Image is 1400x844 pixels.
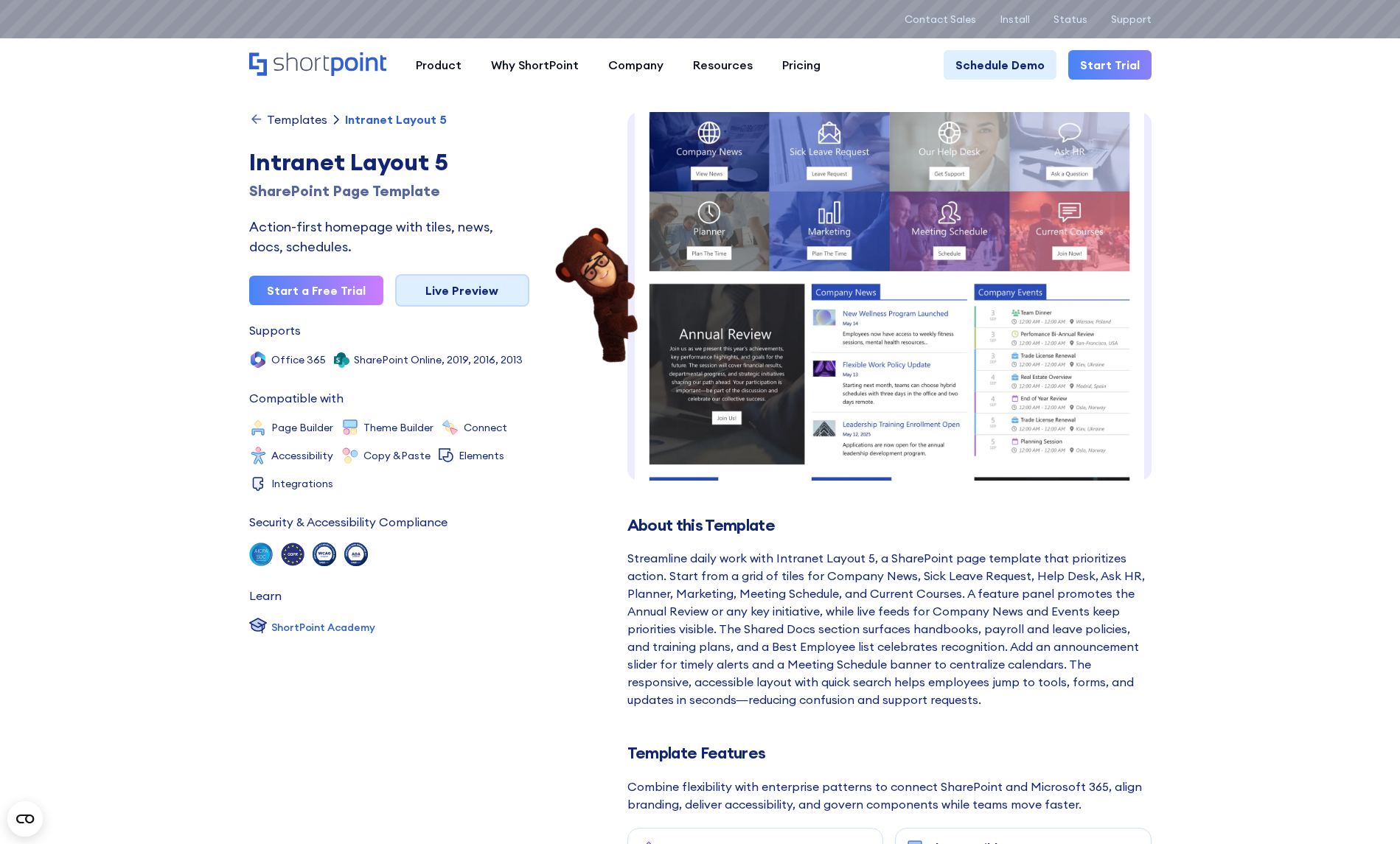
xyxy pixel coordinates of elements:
div: Templates [267,114,327,125]
div: Combine flexibility with enterprise patterns to connect SharePoint and Microsoft 365, align brand... [627,778,1152,813]
div: Intranet Layout 5 [249,144,529,180]
div: SharePoint Page Template [249,180,529,202]
div: Pricing [782,56,821,74]
div: Accessibility [271,450,333,461]
iframe: Chat Widget [1326,773,1400,844]
a: Company [593,50,678,80]
div: Learn [249,590,282,601]
a: Support [1111,13,1152,25]
a: Contact Sales [905,13,976,25]
div: Connect [464,422,507,433]
div: Theme Builder [363,422,433,433]
div: Compatible with [249,392,344,404]
h2: About this Template [627,516,1152,534]
div: Integrations [271,478,333,489]
div: Action-first homepage with tiles, news, docs, schedules. [249,217,529,257]
div: Chat-Widget [1326,773,1400,844]
div: Resources [693,56,753,74]
div: Supports [249,324,301,336]
a: Start a Free Trial [249,276,383,305]
img: soc 2 [249,543,273,566]
a: Resources [678,50,767,80]
a: Schedule Demo [944,50,1056,80]
a: Start Trial [1068,50,1152,80]
h2: Template Features [627,744,1152,762]
div: ShortPoint Academy [271,620,375,635]
div: Intranet Layout 5 [345,114,447,125]
div: Elements [459,450,504,461]
div: Office 365 [271,355,326,365]
div: Product [416,56,462,74]
a: Live Preview [395,274,529,307]
div: Streamline daily work with Intranet Layout 5, a SharePoint page template that prioritizes action.... [627,549,1152,708]
div: Why ShortPoint [491,56,579,74]
a: Product [401,50,476,80]
a: Pricing [767,50,835,80]
div: Page Builder [271,422,333,433]
a: Templates [249,112,327,127]
div: Copy &Paste [363,450,431,461]
a: ShortPoint Academy [249,616,375,638]
button: Open CMP widget [7,801,43,837]
div: Company [608,56,664,74]
a: Why ShortPoint [476,50,593,80]
a: Install [1000,13,1030,25]
a: Home [249,52,386,77]
div: SharePoint Online, 2019, 2016, 2013 [354,355,523,365]
a: Status [1054,13,1087,25]
div: Security & Accessibility Compliance [249,516,447,528]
